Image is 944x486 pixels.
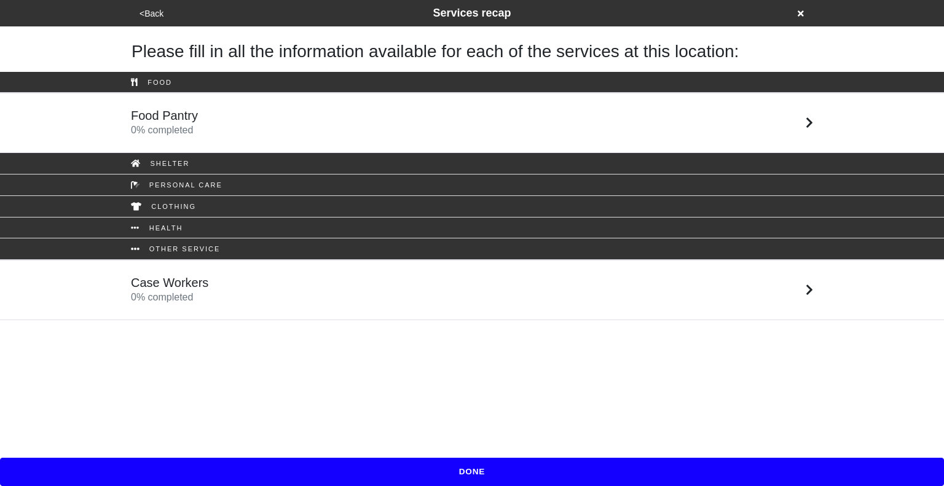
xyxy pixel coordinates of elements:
h5: Food Pantry [131,108,198,123]
span: 0 % completed [131,292,193,302]
h1: Please fill in all the information available for each of the services at this location: [132,41,812,62]
div: Personal Care [122,181,822,189]
div: Food [122,78,822,87]
div: Clothing [122,202,822,211]
button: <Back [136,7,167,21]
div: Health [122,224,822,232]
span: 0 % completed [131,125,193,135]
h5: Case Workers [131,275,208,290]
div: Other service [122,245,822,253]
div: Shelter [122,159,822,168]
span: Services recap [433,7,511,19]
